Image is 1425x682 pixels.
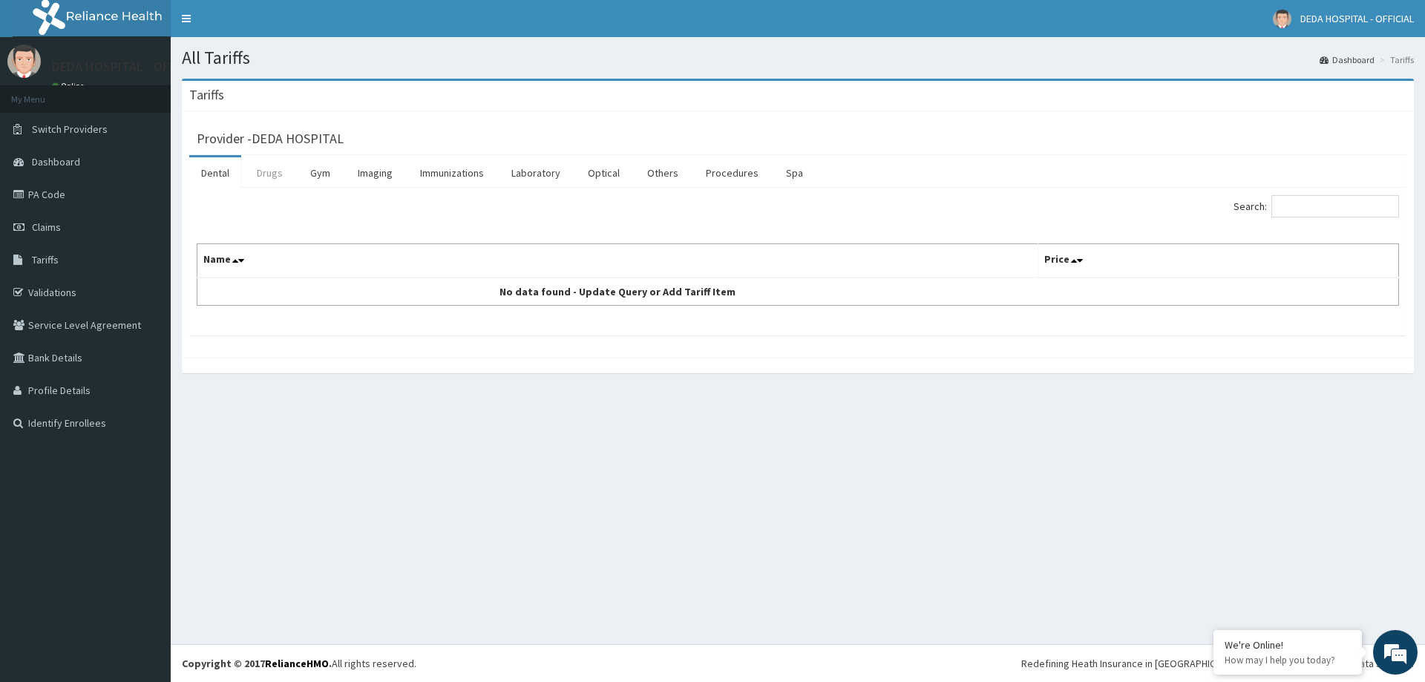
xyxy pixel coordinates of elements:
[298,157,342,188] a: Gym
[1225,654,1351,666] p: How may I help you today?
[245,157,295,188] a: Drugs
[52,81,88,91] a: Online
[1225,638,1351,652] div: We're Online!
[1376,53,1414,66] li: Tariffs
[499,157,572,188] a: Laboratory
[189,88,224,102] h3: Tariffs
[774,157,815,188] a: Spa
[197,244,1038,278] th: Name
[265,657,329,670] a: RelianceHMO
[1273,10,1291,28] img: User Image
[32,253,59,266] span: Tariffs
[1300,12,1414,25] span: DEDA HOSPITAL - OFFICIAL
[197,278,1038,306] td: No data found - Update Query or Add Tariff Item
[1038,244,1399,278] th: Price
[171,644,1425,682] footer: All rights reserved.
[1021,656,1414,671] div: Redefining Heath Insurance in [GEOGRAPHIC_DATA] using Telemedicine and Data Science!
[32,220,61,234] span: Claims
[635,157,690,188] a: Others
[1234,195,1399,217] label: Search:
[694,157,770,188] a: Procedures
[1320,53,1375,66] a: Dashboard
[197,132,344,145] h3: Provider - DEDA HOSPITAL
[32,122,108,136] span: Switch Providers
[576,157,632,188] a: Optical
[1271,195,1399,217] input: Search:
[189,157,241,188] a: Dental
[346,157,404,188] a: Imaging
[52,60,205,73] p: DEDA HOSPITAL - OFFICIAL
[182,657,332,670] strong: Copyright © 2017 .
[7,45,41,78] img: User Image
[32,155,80,168] span: Dashboard
[182,48,1414,68] h1: All Tariffs
[408,157,496,188] a: Immunizations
